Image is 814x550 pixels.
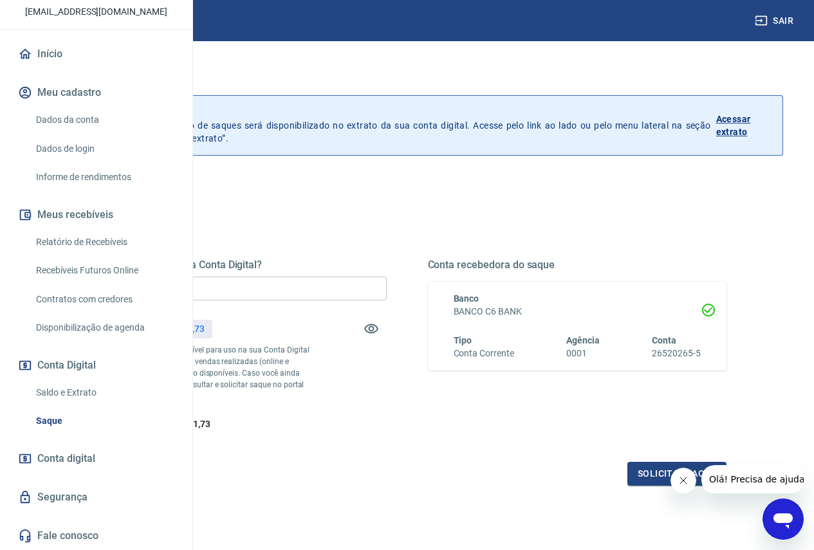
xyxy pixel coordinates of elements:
span: Tipo [454,335,472,345]
button: Meus recebíveis [15,201,177,229]
a: Conta digital [15,445,177,473]
a: Dados da conta [31,107,177,133]
h5: Conta recebedora do saque [428,259,727,271]
p: Acessar extrato [716,113,772,138]
a: Disponibilização de agenda [31,315,177,341]
button: Meu cadastro [15,78,177,107]
span: Banco [454,293,479,304]
h6: 0001 [566,347,600,360]
p: A partir de agora, o histórico de saques será disponibilizado no extrato da sua conta digital. Ac... [69,106,711,145]
button: Conta Digital [15,351,177,380]
iframe: Botão para abrir a janela de mensagens [763,499,804,540]
span: Agência [566,335,600,345]
h3: Saque [31,67,783,85]
a: Contratos com credores [31,286,177,313]
h6: Conta Corrente [454,347,514,360]
span: Conta digital [37,450,95,468]
a: Segurança [15,483,177,511]
h6: 26520265-5 [652,347,701,360]
h6: BANCO C6 BANK [454,305,701,318]
a: Acessar extrato [716,106,772,145]
a: Saque [31,408,177,434]
iframe: Fechar mensagem [671,468,696,493]
span: R$ 2.711,73 [162,419,210,429]
a: Dados de login [31,136,177,162]
a: Recebíveis Futuros Online [31,257,177,284]
a: Saldo e Extrato [31,380,177,406]
iframe: Mensagem da empresa [701,465,804,493]
p: R$ 2.711,73 [156,322,204,336]
a: Início [15,40,177,68]
p: [EMAIL_ADDRESS][DOMAIN_NAME] [25,5,167,19]
button: Solicitar saque [627,462,726,486]
h5: Quanto deseja sacar da Conta Digital? [88,259,387,271]
a: Fale conosco [15,522,177,550]
p: Histórico de saques [69,106,711,119]
span: Conta [652,335,676,345]
a: Informe de rendimentos [31,164,177,190]
p: *Corresponde ao saldo disponível para uso na sua Conta Digital Vindi. Incluindo os valores das ve... [88,344,311,402]
a: Relatório de Recebíveis [31,229,177,255]
button: Sair [752,9,799,33]
span: Olá! Precisa de ajuda? [8,9,108,19]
